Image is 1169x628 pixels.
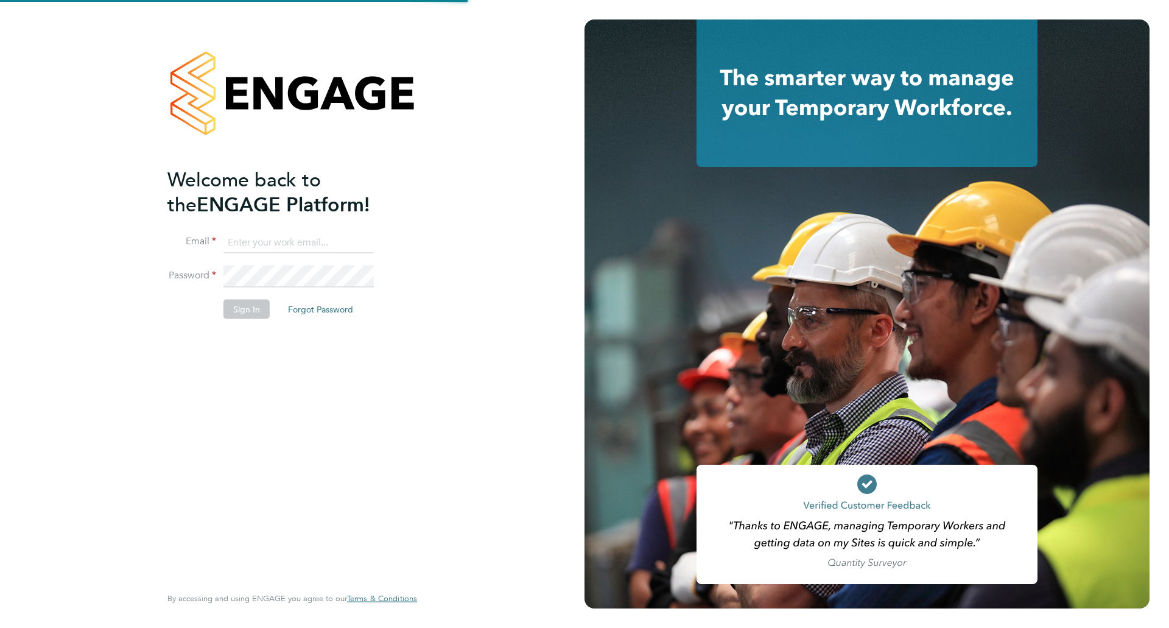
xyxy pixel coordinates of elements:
[223,231,374,253] input: Enter your work email...
[347,593,417,604] span: Terms & Conditions
[167,167,405,217] h2: ENGAGE Platform!
[167,593,417,604] span: By accessing and using ENGAGE you agree to our
[167,235,216,248] label: Email
[347,594,417,604] a: Terms & Conditions
[167,168,321,216] span: Welcome back to the
[223,300,270,319] button: Sign In
[278,300,363,319] button: Forgot Password
[167,269,216,282] label: Password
